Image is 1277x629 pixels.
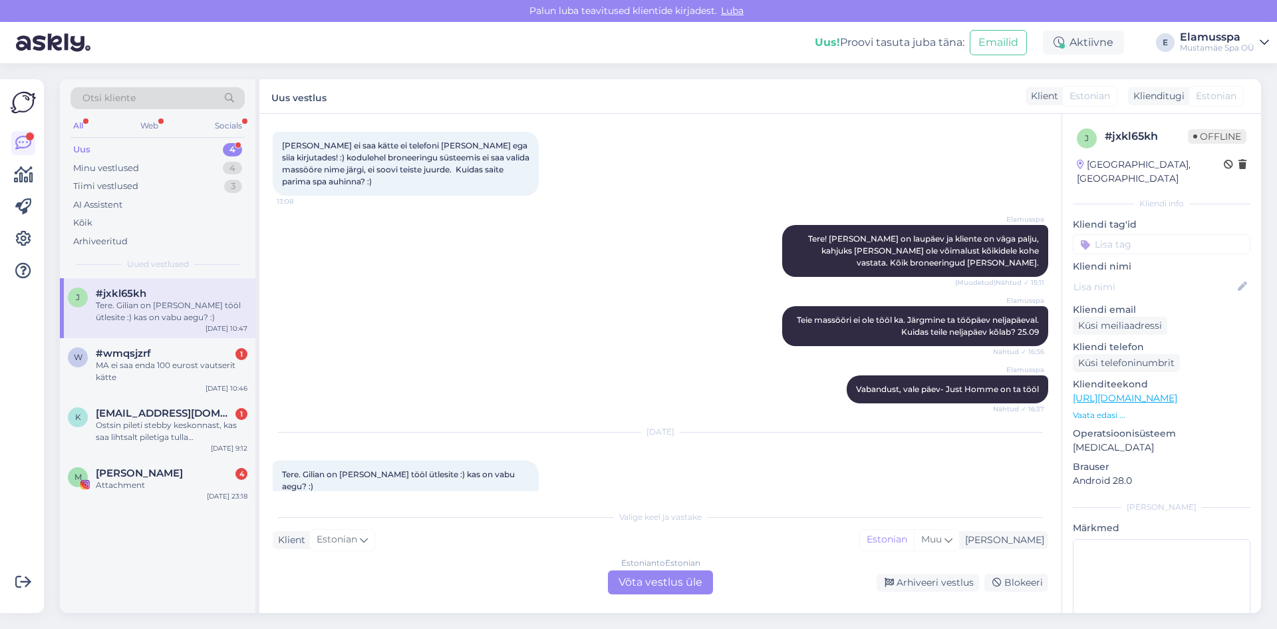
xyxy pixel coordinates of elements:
[73,180,138,193] div: Tiimi vestlused
[994,365,1044,375] span: Elamusspa
[1073,340,1250,354] p: Kliendi telefon
[1128,89,1185,103] div: Klienditugi
[212,117,245,134] div: Socials
[76,292,80,302] span: j
[815,35,964,51] div: Proovi tasuta juba täna:
[235,348,247,360] div: 1
[271,87,327,105] label: Uus vestlus
[96,288,146,300] span: #jxkl65kh
[994,214,1044,224] span: Elamusspa
[1073,354,1180,372] div: Küsi telefoninumbrit
[235,408,247,420] div: 1
[71,117,86,134] div: All
[1073,377,1250,391] p: Klienditeekond
[970,30,1027,55] button: Emailid
[73,143,90,156] div: Uus
[1105,128,1188,144] div: # jxkl65kh
[608,570,713,594] div: Võta vestlus üle
[1077,158,1224,186] div: [GEOGRAPHIC_DATA], [GEOGRAPHIC_DATA]
[1073,427,1250,441] p: Operatsioonisüsteem
[1073,409,1250,421] p: Vaata edasi ...
[1073,441,1250,455] p: [MEDICAL_DATA]
[74,472,82,482] span: M
[1156,33,1175,52] div: E
[1043,31,1124,55] div: Aktiivne
[960,533,1044,547] div: [PERSON_NAME]
[797,315,1041,337] span: Teie massööri ei ole tööl ka. Järgmine ta tööpäev neljapäeval. Kuidas teile neljapäev kõlab? 25.09
[138,117,161,134] div: Web
[877,574,979,592] div: Arhiveeri vestlus
[1180,43,1254,53] div: Mustamäe Spa OÜ
[273,511,1048,523] div: Valige keel ja vastake
[1073,474,1250,488] p: Android 28.0
[993,347,1044,357] span: Nähtud ✓ 16:36
[1180,32,1254,43] div: Elamusspa
[317,532,357,547] span: Estonian
[1073,280,1235,294] input: Lisa nimi
[273,426,1048,438] div: [DATE]
[1073,501,1250,513] div: [PERSON_NAME]
[860,530,914,550] div: Estonian
[96,300,247,323] div: Tere. Gilian on [PERSON_NAME] tööl ütlesite :) kas on vabu aegu? :)
[282,469,517,491] span: Tere. Gilian on [PERSON_NAME] tööl ütlesite :) kas on vabu aegu? :)
[75,412,81,422] span: k
[1073,234,1250,254] input: Lisa tag
[621,557,700,569] div: Estonian to Estonian
[73,162,139,175] div: Minu vestlused
[224,180,242,193] div: 3
[717,5,748,17] span: Luba
[96,347,151,359] span: #wmqsjzrf
[11,90,36,115] img: Askly Logo
[207,491,247,501] div: [DATE] 23:18
[1085,133,1089,143] span: j
[1073,317,1167,335] div: Küsi meiliaadressi
[73,216,92,230] div: Kõik
[815,36,840,49] b: Uus!
[1073,303,1250,317] p: Kliendi email
[1073,198,1250,210] div: Kliendi info
[223,162,242,175] div: 4
[206,323,247,333] div: [DATE] 10:47
[235,468,247,480] div: 4
[277,196,327,206] span: 13:08
[223,143,242,156] div: 4
[1073,460,1250,474] p: Brauser
[1073,521,1250,535] p: Märkmed
[273,533,305,547] div: Klient
[1073,260,1250,274] p: Kliendi nimi
[1073,218,1250,232] p: Kliendi tag'id
[206,383,247,393] div: [DATE] 10:46
[1026,89,1058,103] div: Klient
[282,140,531,186] span: [PERSON_NAME] ei saa kätte ei telefoni [PERSON_NAME] ega siia kirjutades! :) kodulehel broneering...
[74,352,82,362] span: w
[82,91,136,105] span: Otsi kliente
[96,479,247,491] div: Attachment
[993,404,1044,414] span: Nähtud ✓ 16:37
[73,235,128,248] div: Arhiveeritud
[955,278,1044,288] span: (Muudetud) Nähtud ✓ 15:11
[856,384,1039,394] span: Vabandust, vale päev- Just Homme on ta tööl
[73,198,122,212] div: AI Assistent
[1188,129,1246,144] span: Offline
[96,359,247,383] div: MA ei saa enda 100 eurost vautserit kätte
[96,407,234,419] span: kiisu.miisu112@gmail.com
[1196,89,1236,103] span: Estonian
[211,443,247,453] div: [DATE] 9:12
[96,467,183,479] span: Mari Klst
[127,258,189,270] span: Uued vestlused
[984,574,1048,592] div: Blokeeri
[994,296,1044,306] span: Elamusspa
[921,533,942,545] span: Muu
[1180,32,1269,53] a: ElamusspaMustamäe Spa OÜ
[96,419,247,443] div: Ostsin pileti stebby keskonnast, kas saa lihtsalt piletiga tulla [PERSON_NAME] pole [PERSON_NAME]...
[1069,89,1110,103] span: Estonian
[808,234,1041,268] span: Tere! [PERSON_NAME] on laupäev ja kliente on väga palju, kahjuks [PERSON_NAME] ole võimalust kõik...
[1073,392,1177,404] a: [URL][DOMAIN_NAME]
